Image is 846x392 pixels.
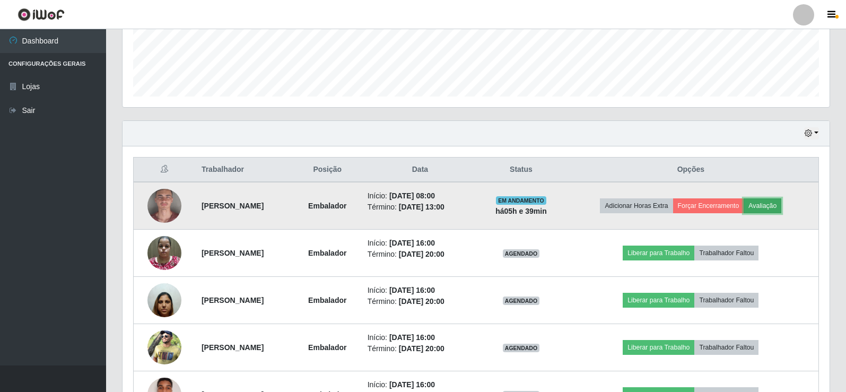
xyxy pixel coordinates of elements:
[389,239,435,247] time: [DATE] 16:00
[503,344,540,352] span: AGENDADO
[147,322,181,373] img: 1744561065264.jpeg
[563,158,819,182] th: Opções
[399,250,444,258] time: [DATE] 20:00
[202,249,264,257] strong: [PERSON_NAME]
[399,203,444,211] time: [DATE] 13:00
[673,198,744,213] button: Forçar Encerramento
[694,246,758,260] button: Trabalhador Faltou
[308,343,346,352] strong: Embalador
[147,277,181,323] img: 1730150027487.jpeg
[503,249,540,258] span: AGENDADO
[399,297,444,306] time: [DATE] 20:00
[368,343,473,354] li: Término:
[368,379,473,390] li: Início:
[202,202,264,210] strong: [PERSON_NAME]
[195,158,294,182] th: Trabalhador
[389,286,435,294] time: [DATE] 16:00
[147,230,181,275] img: 1712714567127.jpeg
[202,296,264,304] strong: [PERSON_NAME]
[308,296,346,304] strong: Embalador
[308,249,346,257] strong: Embalador
[623,340,694,355] button: Liberar para Trabalho
[308,202,346,210] strong: Embalador
[503,297,540,305] span: AGENDADO
[744,198,781,213] button: Avaliação
[368,332,473,343] li: Início:
[368,202,473,213] li: Término:
[389,191,435,200] time: [DATE] 08:00
[361,158,479,182] th: Data
[294,158,361,182] th: Posição
[389,333,435,342] time: [DATE] 16:00
[368,285,473,296] li: Início:
[623,293,694,308] button: Liberar para Trabalho
[368,238,473,249] li: Início:
[368,249,473,260] li: Término:
[479,158,563,182] th: Status
[368,190,473,202] li: Início:
[399,344,444,353] time: [DATE] 20:00
[147,171,181,241] img: 1750082443540.jpeg
[389,380,435,389] time: [DATE] 16:00
[368,296,473,307] li: Término:
[694,293,758,308] button: Trabalhador Faltou
[18,8,65,21] img: CoreUI Logo
[495,207,547,215] strong: há 05 h e 39 min
[694,340,758,355] button: Trabalhador Faltou
[600,198,673,213] button: Adicionar Horas Extra
[496,196,546,205] span: EM ANDAMENTO
[202,343,264,352] strong: [PERSON_NAME]
[623,246,694,260] button: Liberar para Trabalho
